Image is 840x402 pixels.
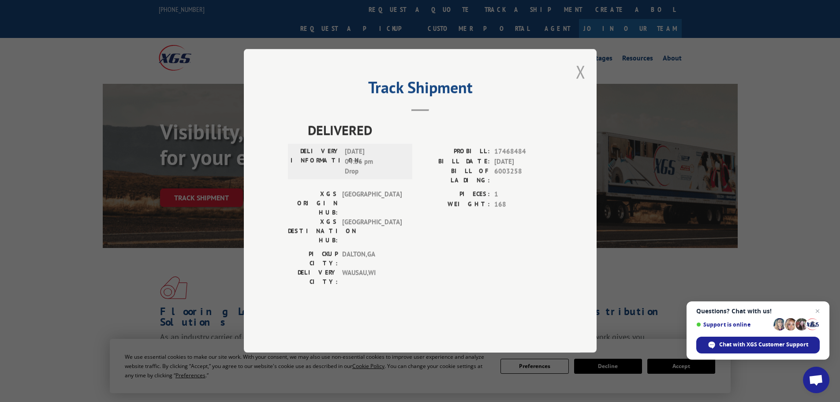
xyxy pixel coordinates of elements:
[288,268,338,287] label: DELIVERY CITY:
[342,268,402,287] span: WAUSAU , WI
[420,147,490,157] label: PROBILL:
[420,157,490,167] label: BILL DATE:
[803,367,829,393] div: Open chat
[420,167,490,185] label: BILL OF LADING:
[291,147,340,177] label: DELIVERY INFORMATION:
[342,250,402,268] span: DALTON , GA
[308,120,553,140] span: DELIVERED
[494,147,553,157] span: 17468484
[288,190,338,218] label: XGS ORIGIN HUB:
[576,60,586,83] button: Close modal
[345,147,404,177] span: [DATE] 04:36 pm Drop
[696,308,820,315] span: Questions? Chat with us!
[288,218,338,245] label: XGS DESTINATION HUB:
[696,321,770,328] span: Support is online
[696,337,820,353] div: Chat with XGS Customer Support
[719,341,808,349] span: Chat with XGS Customer Support
[342,218,402,245] span: [GEOGRAPHIC_DATA]
[494,199,553,210] span: 168
[420,190,490,200] label: PIECES:
[494,190,553,200] span: 1
[288,81,553,98] h2: Track Shipment
[494,157,553,167] span: [DATE]
[420,199,490,210] label: WEIGHT:
[812,306,823,316] span: Close chat
[342,190,402,218] span: [GEOGRAPHIC_DATA]
[494,167,553,185] span: 6003258
[288,250,338,268] label: PICKUP CITY:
